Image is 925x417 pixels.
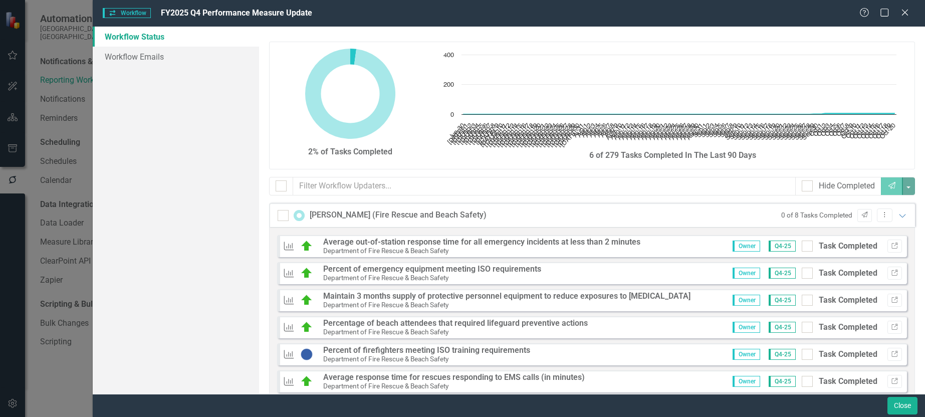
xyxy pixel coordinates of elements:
img: On Track (80% or higher) [300,321,313,333]
strong: 2% of Tasks Completed [308,147,392,156]
small: Department of Fire Rescue & Beach Safety [323,355,448,363]
div: Task Completed [819,268,877,279]
span: Q4-25 [769,295,796,306]
img: On Track (80% or higher) [300,294,313,306]
span: FY2025 Q4 Performance Measure Update [161,8,312,18]
span: Q4-25 [769,376,796,387]
text: 200 [443,82,454,88]
small: Department of Fire Rescue & Beach Safety [323,247,448,255]
small: Department of Fire Rescue & Beach Safety [323,301,448,309]
strong: Average response time for rescues responding to EMS calls (in minutes) [323,372,585,382]
div: Hide Completed [819,180,875,192]
span: Owner [733,241,760,252]
small: Department of Fire Rescue & Beach Safety [323,382,448,390]
a: Workflow Emails [93,47,259,67]
span: Owner [733,376,760,387]
span: Q4-25 [769,322,796,333]
small: Department of Fire Rescue & Beach Safety [323,274,448,282]
div: Task Completed [819,376,877,387]
span: Owner [733,349,760,360]
img: On Track (80% or higher) [300,240,313,252]
img: Not started/Data not yet available [300,348,313,360]
strong: Percent of firefighters meeting ISO training requirements [323,345,530,355]
span: Owner [733,322,760,333]
div: Task Completed [819,241,877,252]
img: On Track (80% or higher) [300,267,313,279]
div: [PERSON_NAME] (Fire Rescue and Beach Safety) [310,210,487,221]
strong: Average out-of-station response time for all emergency incidents at less than 2 minutes [323,237,640,247]
strong: Percentage of beach attendees that required lifeguard preventive actions [323,318,588,328]
span: Owner [733,295,760,306]
span: Q4-25 [769,241,796,252]
span: Workflow [103,8,151,18]
input: Filter Workflow Updaters... [293,177,796,195]
div: Chart. Highcharts interactive chart. [438,50,907,150]
div: Task Completed [819,349,877,360]
text: 0 [450,112,454,118]
div: Task Completed [819,295,877,306]
strong: 6 of 279 Tasks Completed In The Last 90 Days [589,150,756,160]
svg: Interactive chart [438,50,901,150]
small: Department of Fire Rescue & Beach Safety [323,328,448,336]
text: 400 [443,52,454,59]
a: Workflow Status [93,27,259,47]
text: Oct-20 [879,122,897,140]
text: [DATE]-31 [559,122,585,148]
strong: Percent of emergency equipment meeting ISO requirements [323,264,541,274]
div: Task Completed [819,322,877,333]
strong: Maintain 3 months supply of protective personnel equipment to reduce exposures to [MEDICAL_DATA] [323,291,690,301]
small: 0 of 8 Tasks Completed [781,211,852,220]
span: Q4-25 [769,349,796,360]
button: Close [887,397,917,414]
img: On Track (80% or higher) [300,375,313,387]
span: Owner [733,268,760,279]
span: Q4-25 [769,268,796,279]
